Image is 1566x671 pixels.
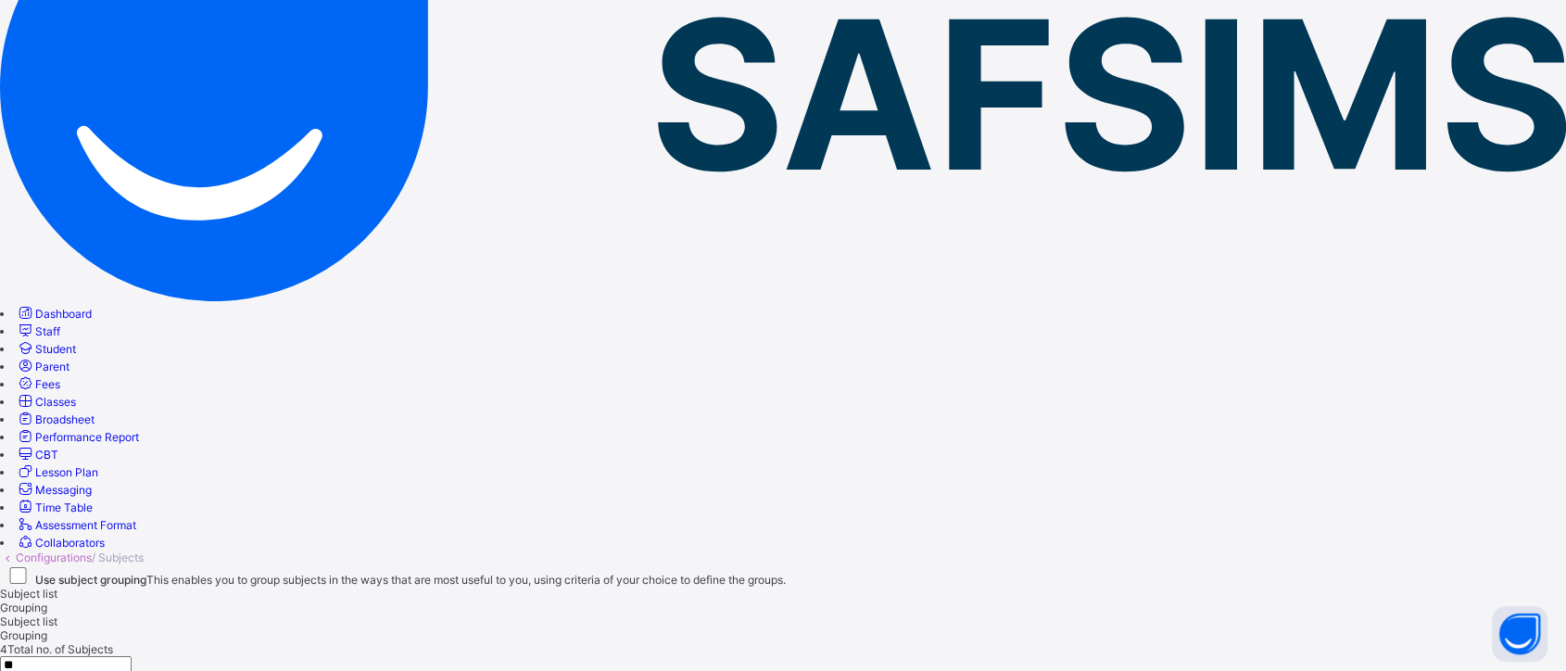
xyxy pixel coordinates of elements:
span: Staff [35,324,60,338]
span: Use subject grouping [35,573,146,587]
span: / Subjects [92,551,144,564]
a: Staff [16,324,60,338]
span: Dashboard [35,307,92,321]
a: Lesson Plan [16,465,98,479]
span: Parent [35,360,69,373]
a: Broadsheet [16,412,95,426]
span: Assessment Format [35,518,136,532]
button: Open asap [1492,606,1547,662]
span: Broadsheet [35,412,95,426]
a: Messaging [16,483,92,497]
a: Dashboard [16,307,92,321]
span: Time Table [35,500,93,514]
span: Collaborators [35,536,105,550]
span: CBT [35,448,58,462]
a: Time Table [16,500,93,514]
a: CBT [16,448,58,462]
a: Collaborators [16,536,105,550]
a: Fees [16,377,60,391]
span: Classes [35,395,76,409]
span: This enables you to group subjects in the ways that are most useful to you, using criteria of you... [146,573,786,587]
span: Student [35,342,76,356]
a: Performance Report [16,430,139,444]
span: Fees [35,377,60,391]
span: Total no. of Subjects [7,642,113,656]
a: Parent [16,360,69,373]
a: Configurations [16,551,92,564]
span: Performance Report [35,430,139,444]
span: Messaging [35,483,92,497]
a: Classes [16,395,76,409]
span: Lesson Plan [35,465,98,479]
a: Assessment Format [16,518,136,532]
a: Student [16,342,76,356]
